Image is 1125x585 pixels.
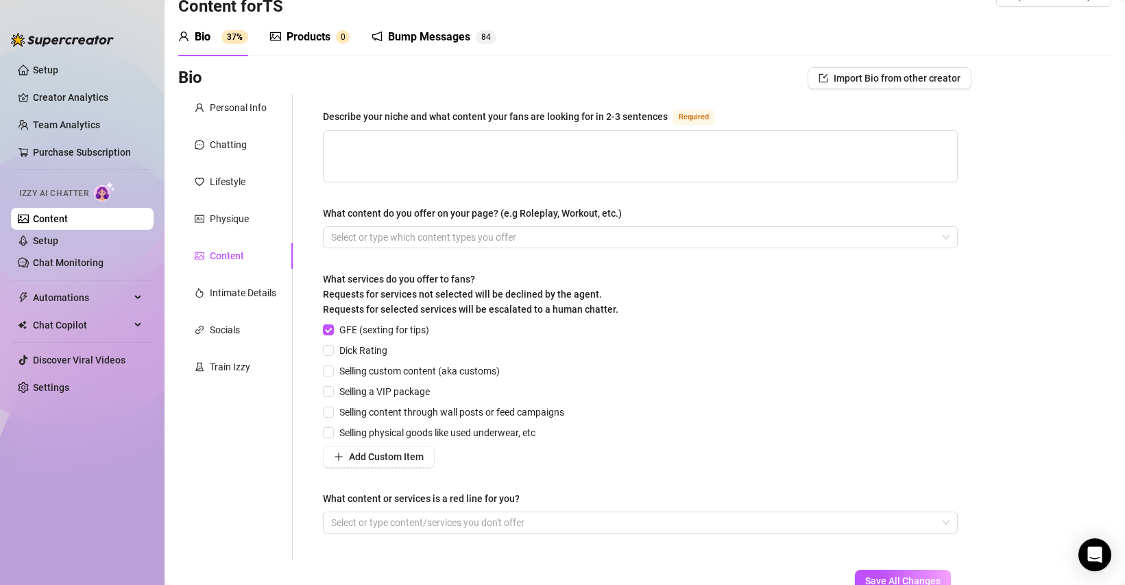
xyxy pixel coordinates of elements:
[210,322,240,337] div: Socials
[323,109,668,124] div: Describe your niche and what content your fans are looking for in 2-3 sentences
[819,73,828,83] span: import
[33,64,58,75] a: Setup
[195,325,204,335] span: link
[195,29,210,45] div: Bio
[195,140,204,150] span: message
[334,425,541,440] span: Selling physical goods like used underwear, etc
[221,30,248,44] sup: 37%
[18,292,29,303] span: thunderbolt
[210,211,249,226] div: Physique
[334,343,393,358] span: Dick Rating
[11,33,114,47] img: logo-BBDzfeDw.svg
[287,29,330,45] div: Products
[94,182,115,202] img: AI Chatter
[323,491,520,506] div: What content or services is a red line for you?
[210,359,250,374] div: Train Izzy
[323,446,435,468] button: Add Custom Item
[18,320,27,330] img: Chat Copilot
[486,32,491,42] span: 4
[388,29,470,45] div: Bump Messages
[33,382,69,393] a: Settings
[195,251,204,261] span: picture
[336,30,350,44] sup: 0
[334,322,435,337] span: GFE (sexting for tips)
[19,187,88,200] span: Izzy AI Chatter
[195,362,204,372] span: experiment
[331,229,334,246] input: What content do you offer on your page? (e.g Roleplay, Workout, etc.)
[210,285,276,300] div: Intimate Details
[270,31,281,42] span: picture
[33,235,58,246] a: Setup
[178,67,202,89] h3: Bio
[33,287,130,309] span: Automations
[178,31,189,42] span: user
[834,73,960,84] span: Import Bio from other creator
[673,110,714,125] span: Required
[349,451,424,462] span: Add Custom Item
[33,86,143,108] a: Creator Analytics
[324,131,957,182] textarea: Describe your niche and what content your fans are looking for in 2-3 sentences
[210,248,244,263] div: Content
[334,384,435,399] span: Selling a VIP package
[476,30,496,44] sup: 84
[210,100,267,115] div: Personal Info
[33,314,130,336] span: Chat Copilot
[195,288,204,298] span: fire
[323,491,529,506] label: What content or services is a red line for you?
[808,67,971,89] button: Import Bio from other creator
[195,214,204,224] span: idcard
[33,141,143,163] a: Purchase Subscription
[323,206,631,221] label: What content do you offer on your page? (e.g Roleplay, Workout, etc.)
[33,213,68,224] a: Content
[334,452,343,462] span: plus
[323,108,729,125] label: Describe your niche and what content your fans are looking for in 2-3 sentences
[334,363,505,379] span: Selling custom content (aka customs)
[323,206,622,221] div: What content do you offer on your page? (e.g Roleplay, Workout, etc.)
[33,257,104,268] a: Chat Monitoring
[334,405,570,420] span: Selling content through wall posts or feed campaigns
[33,355,125,366] a: Discover Viral Videos
[210,174,245,189] div: Lifestyle
[195,177,204,187] span: heart
[195,103,204,112] span: user
[33,119,100,130] a: Team Analytics
[323,274,618,315] span: What services do you offer to fans? Requests for services not selected will be declined by the ag...
[481,32,486,42] span: 8
[210,137,247,152] div: Chatting
[331,514,334,531] input: What content or services is a red line for you?
[1078,538,1111,571] div: Open Intercom Messenger
[372,31,383,42] span: notification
